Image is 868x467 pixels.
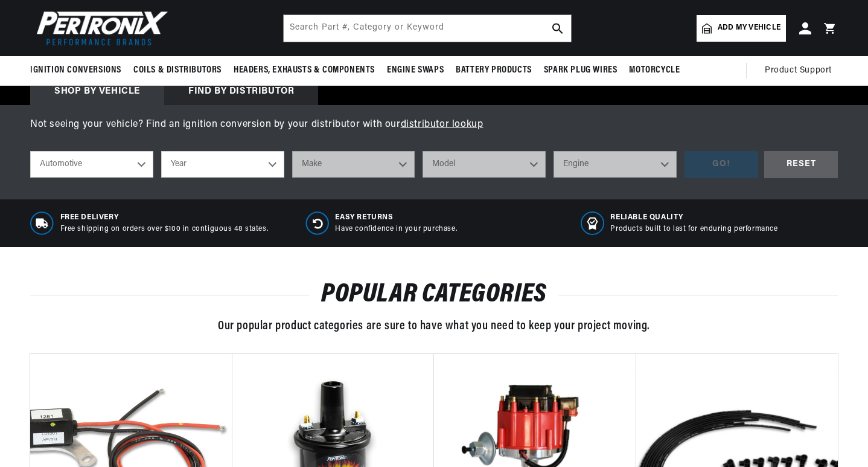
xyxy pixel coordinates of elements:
span: Battery Products [456,64,532,77]
img: Pertronix [30,7,169,49]
span: Motorcycle [629,64,680,77]
div: Shop by vehicle [30,79,164,105]
div: Find by Distributor [164,79,318,105]
summary: Battery Products [450,56,538,85]
summary: Product Support [765,56,838,85]
summary: Spark Plug Wires [538,56,624,85]
span: Ignition Conversions [30,64,121,77]
div: RESET [764,151,838,178]
summary: Engine Swaps [381,56,450,85]
button: search button [544,15,571,42]
span: Product Support [765,64,832,77]
span: Headers, Exhausts & Components [234,64,375,77]
summary: Coils & Distributors [127,56,228,85]
span: Spark Plug Wires [544,64,617,77]
span: Coils & Distributors [133,64,222,77]
h2: POPULAR CATEGORIES [30,283,838,306]
span: Add my vehicle [718,22,780,34]
span: Free Delivery [60,213,269,223]
p: Have confidence in your purchase. [335,224,457,234]
p: Not seeing your vehicle? Find an ignition conversion by your distributor with our [30,117,838,133]
input: Search Part #, Category or Keyword [284,15,571,42]
span: RELIABLE QUALITY [610,213,777,223]
select: Year [161,151,284,178]
a: distributor lookup [401,120,483,129]
p: Free shipping on orders over $100 in contiguous 48 states. [60,224,269,234]
select: Make [292,151,415,178]
span: Our popular product categories are sure to have what you need to keep your project moving. [218,320,650,332]
span: Easy Returns [335,213,457,223]
select: Engine [554,151,677,178]
select: Model [423,151,546,178]
summary: Headers, Exhausts & Components [228,56,381,85]
a: Add my vehicle [697,15,786,42]
p: Products built to last for enduring performance [610,224,777,234]
summary: Motorcycle [623,56,686,85]
span: Engine Swaps [387,64,444,77]
summary: Ignition Conversions [30,56,127,85]
select: Ride Type [30,151,153,178]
